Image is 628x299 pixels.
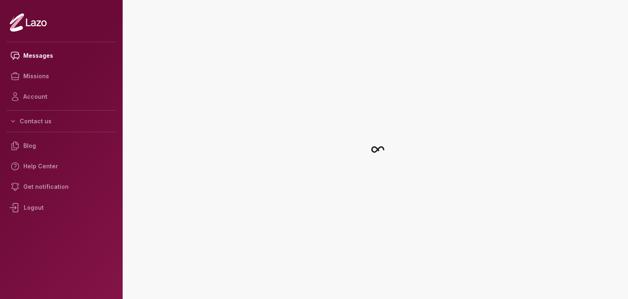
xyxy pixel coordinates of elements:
button: Contact us [7,114,116,129]
a: Help Center [7,156,116,177]
a: Missions [7,66,116,86]
a: Get notification [7,177,116,197]
div: Logout [7,197,116,218]
a: Messages [7,45,116,66]
a: Account [7,86,116,107]
a: Blog [7,136,116,156]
